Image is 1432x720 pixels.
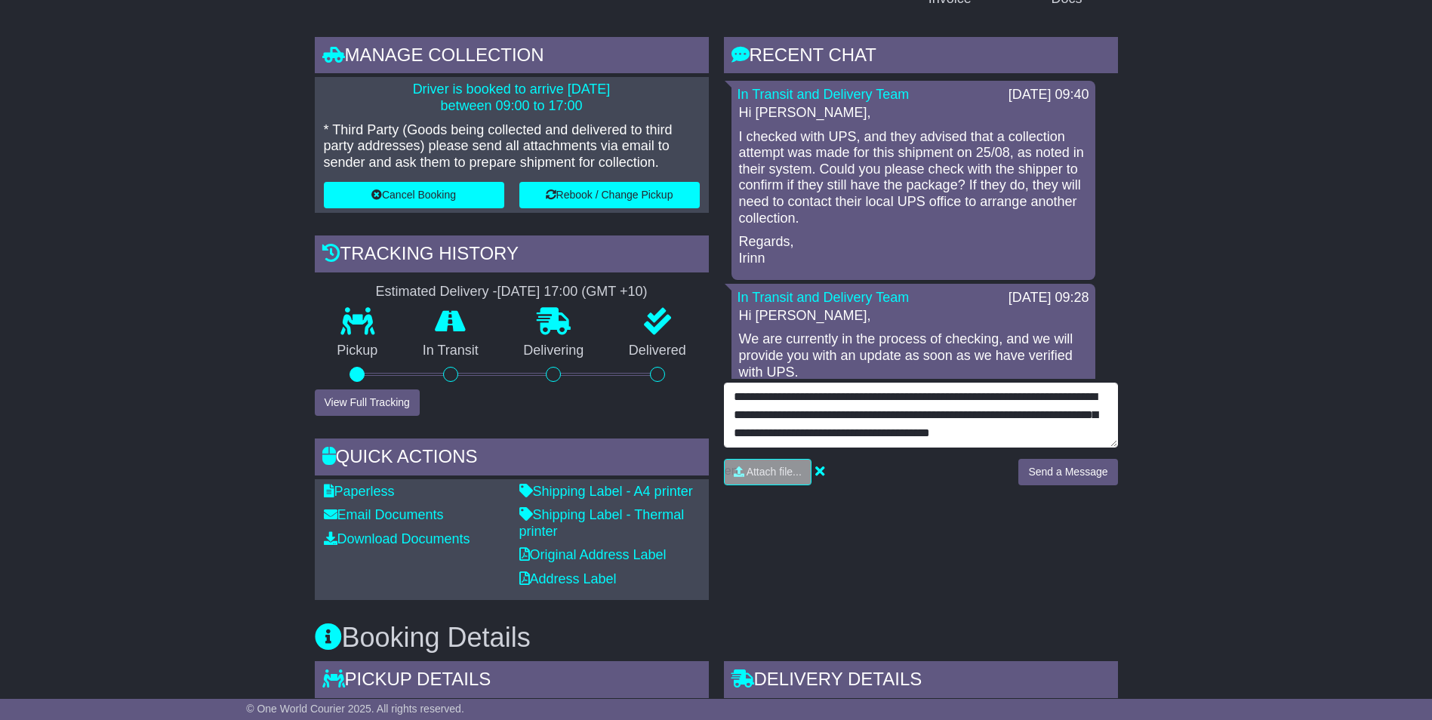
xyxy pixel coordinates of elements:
p: Delivering [501,343,607,359]
span: © One World Courier 2025. All rights reserved. [246,703,464,715]
a: In Transit and Delivery Team [738,87,910,102]
p: We are currently in the process of checking, and we will provide you with an update as soon as we... [739,331,1088,380]
div: Quick Actions [315,438,709,479]
p: Delivered [606,343,709,359]
a: Original Address Label [519,547,667,562]
a: Address Label [519,571,617,586]
h3: Booking Details [315,623,1118,653]
div: Pickup Details [315,661,709,702]
a: Download Documents [324,531,470,546]
button: Send a Message [1018,459,1117,485]
button: Cancel Booking [324,182,504,208]
a: Email Documents [324,507,444,522]
div: Manage collection [315,37,709,78]
a: Shipping Label - Thermal printer [519,507,685,539]
p: Hi [PERSON_NAME], [739,308,1088,325]
p: * Third Party (Goods being collected and delivered to third party addresses) please send all atta... [324,122,700,171]
div: Delivery Details [724,661,1118,702]
a: Shipping Label - A4 printer [519,484,693,499]
button: Rebook / Change Pickup [519,182,700,208]
a: Paperless [324,484,395,499]
div: [DATE] 09:40 [1009,87,1089,103]
div: [DATE] 17:00 (GMT +10) [497,284,648,300]
p: I checked with UPS, and they advised that a collection attempt was made for this shipment on 25/0... [739,129,1088,227]
a: In Transit and Delivery Team [738,290,910,305]
p: Regards, Irinn [739,234,1088,266]
p: Pickup [315,343,401,359]
button: View Full Tracking [315,389,420,416]
p: Hi [PERSON_NAME], [739,105,1088,122]
p: Driver is booked to arrive [DATE] between 09:00 to 17:00 [324,82,700,114]
div: Tracking history [315,235,709,276]
div: Estimated Delivery - [315,284,709,300]
div: [DATE] 09:28 [1009,290,1089,306]
p: In Transit [400,343,501,359]
div: RECENT CHAT [724,37,1118,78]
